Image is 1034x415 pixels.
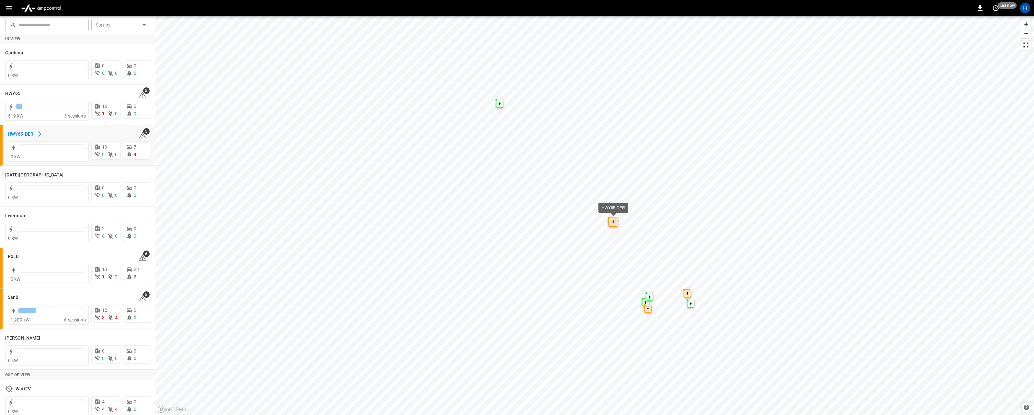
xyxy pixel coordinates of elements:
span: 7 [134,144,136,150]
span: 0 kW [8,195,18,200]
span: 1 [102,111,105,116]
span: 0 [134,407,136,412]
span: 0 kW [8,358,18,363]
span: 10 [102,144,107,150]
span: 0 [115,193,118,198]
span: 0 [134,63,136,68]
span: 5 [143,128,150,135]
span: 0 [115,152,118,157]
span: 6 sessions [64,317,86,322]
h6: Livermore [5,212,27,219]
h6: Vernon [5,335,40,342]
span: 12 [102,308,107,313]
span: 0 [134,226,136,231]
span: 0 [115,233,118,239]
span: 16 [102,104,107,109]
span: 0 kW [11,276,21,282]
strong: In View [5,37,21,41]
a: Mapbox homepage [157,406,186,413]
span: 13 [102,267,107,272]
div: Map marker [496,100,503,107]
strong: Out of View [5,373,30,377]
div: Map marker [684,289,691,297]
span: 5 [143,291,150,298]
h6: WattEV [16,386,31,393]
span: 0 [102,185,105,190]
div: Map marker [646,293,653,301]
div: Map marker [687,300,694,308]
h6: HWY65-DER [8,131,33,138]
h6: HWY65 [5,90,21,97]
span: 4 [115,315,118,320]
span: 0 [134,356,136,361]
span: 0 [102,348,105,353]
span: 0 [102,63,105,68]
span: 0 [102,356,105,361]
div: Map marker [608,218,618,227]
span: 0 kW [8,409,18,414]
span: 2 [102,226,105,231]
span: 0 [134,71,136,76]
span: 2 [115,274,118,279]
span: 0 [102,193,105,198]
span: 0 [102,233,105,239]
span: 1,209 kW [11,317,29,322]
button: set refresh interval [991,3,1001,13]
span: 4 [115,407,118,412]
span: 4 [102,399,105,404]
span: 0 [134,315,136,320]
span: 2 [134,274,136,279]
h6: PoLB [8,253,19,260]
div: Map marker [644,305,652,313]
span: 0 kW [8,73,18,78]
span: 0 [134,399,136,404]
img: ampcontrol.io logo [18,2,64,14]
span: 0 [102,71,105,76]
div: profile-icon [1020,3,1030,13]
h6: SanB [8,294,18,301]
span: 23 [134,267,139,272]
button: Zoom in [1021,19,1031,29]
span: 0 kW [11,154,21,159]
span: 0 [134,193,136,198]
span: 0 kW [8,236,18,241]
span: 0 [134,111,136,116]
span: 6 [143,251,150,257]
span: 3 sessions [64,113,86,118]
span: 0 [134,233,136,239]
div: HWY65-DER [602,205,625,211]
div: Map marker [642,298,649,306]
span: 519 kW [8,113,23,118]
span: 0 [102,152,105,157]
h6: Gardena [5,50,23,57]
span: 5 [143,87,150,94]
span: 1 [102,274,105,279]
h6: Karma Center [5,172,63,179]
span: 0 [134,104,136,109]
span: 4 [134,152,136,157]
button: Zoom out [1021,29,1031,38]
span: just now [998,2,1017,9]
span: 0 [115,111,118,116]
span: 0 [115,71,118,76]
span: 0 [134,185,136,190]
span: 4 [102,407,105,412]
span: 0 [134,348,136,353]
span: 3 [102,315,105,320]
span: 0 [115,356,118,361]
span: 0 [134,308,136,313]
canvas: Map [155,16,1034,415]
